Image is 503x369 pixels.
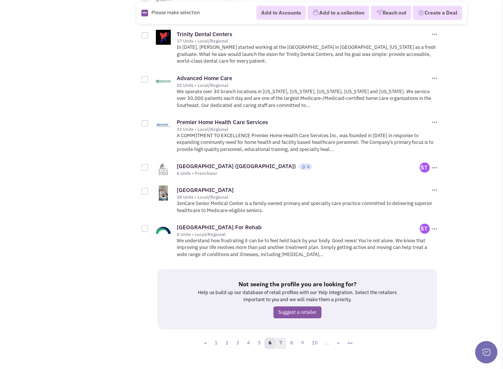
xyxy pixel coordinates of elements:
img: VectorPaper_Plane.png [376,9,382,16]
img: GWcgSp96gUOB1S4RpiHg8Q.png [420,224,430,234]
button: Add to Accounts [256,6,306,20]
img: icon-collection-lavender.png [313,9,319,16]
a: « [200,338,211,349]
span: 0 [307,164,310,169]
p: A COMMITMENT TO EXCELLENCE Premier Home Health Care Services Inc. was founded in [DATE] in respon... [177,132,438,153]
a: [GEOGRAPHIC_DATA] For Rehab [177,224,262,231]
a: Suggest a retailer [273,306,321,319]
a: 1 [211,338,222,349]
a: [GEOGRAPHIC_DATA] ([GEOGRAPHIC_DATA]) [177,163,296,170]
span: Please make selection [151,9,200,16]
div: 4 Units • Local/Regional [177,1,430,7]
button: Add to a collection [308,6,369,20]
a: 7 [275,338,286,349]
div: 8 Units • Local/Regional [177,231,420,237]
a: »» [343,338,357,349]
div: 32 Units • Local/Regional [177,82,430,88]
img: Deal-Dollar.png [418,9,424,17]
div: 31 Units • Local/Regional [177,126,430,132]
a: Premier Home Health Care Services [177,119,268,126]
p: JenCare Senior Medical Center is a family-owned primary and specialty care practice committed to ... [177,200,438,214]
img: locallyfamous-upvote.png [301,164,306,169]
a: 6 [265,338,276,349]
a: Trinity Dental Centers [177,31,232,38]
a: » [333,338,344,349]
a: 2 [221,338,233,349]
a: 4 [243,338,254,349]
p: In [DATE], [PERSON_NAME] started working at the [GEOGRAPHIC_DATA] in [GEOGRAPHIC_DATA], [US_STATE... [177,44,438,65]
img: Rectangle.png [141,10,148,16]
a: 9 [297,338,308,349]
a: Advanced Home Care [177,75,232,82]
a: 5 [254,338,265,349]
a: 10 [308,338,322,349]
div: 28 Units • Local/Regional [177,194,430,200]
button: Create a Deal [413,6,462,20]
p: We understand how frustrating it can be to feel held back by your body. Good news! You’re not alo... [177,237,438,258]
h5: Not seeing the profile you are looking for? [195,280,400,288]
p: Help us build up our database of retail profiles with our Yelp integration. Select the retailers ... [195,289,400,303]
img: GWcgSp96gUOB1S4RpiHg8Q.png [420,163,430,173]
button: Reach out [371,6,411,20]
a: … [321,338,333,349]
a: [GEOGRAPHIC_DATA] [177,186,234,193]
a: 8 [286,338,297,349]
a: 3 [232,338,243,349]
p: We operate over 30 branch locations in [US_STATE], [US_STATE], [US_STATE], [US_STATE] and [US_STA... [177,88,438,109]
div: 17 Units • Local/Regional [177,38,430,44]
div: 6 Units • Franchisor [177,170,420,176]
